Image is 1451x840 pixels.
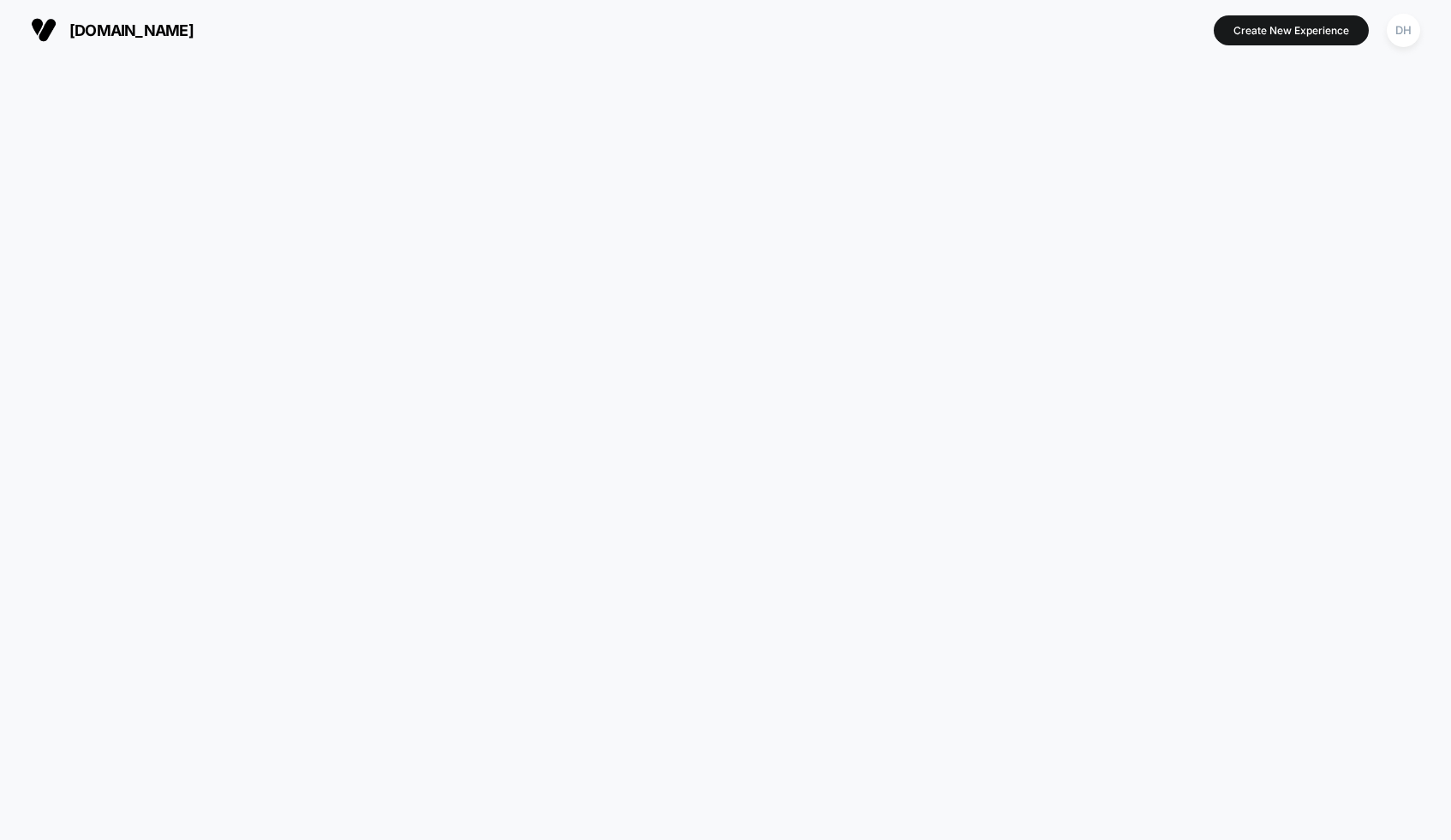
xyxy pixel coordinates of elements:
button: Create New Experience [1214,15,1369,45]
span: [DOMAIN_NAME] [69,21,194,39]
button: [DOMAIN_NAME] [26,16,199,44]
div: DH [1387,14,1420,47]
button: DH [1382,13,1425,48]
img: Visually logo [31,17,57,43]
